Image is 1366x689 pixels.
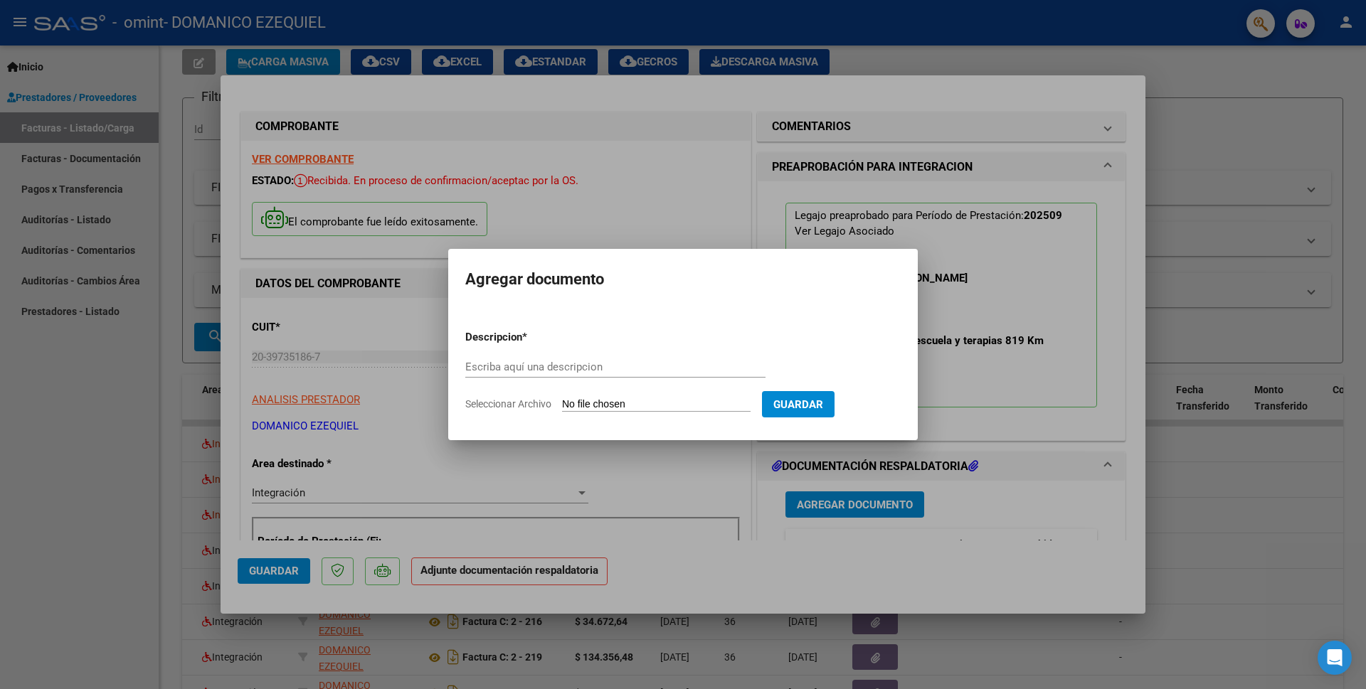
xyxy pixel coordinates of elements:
[773,398,823,411] span: Guardar
[465,329,596,346] p: Descripcion
[762,391,835,417] button: Guardar
[465,398,551,410] span: Seleccionar Archivo
[1318,641,1352,675] div: Open Intercom Messenger
[465,266,901,293] h2: Agregar documento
